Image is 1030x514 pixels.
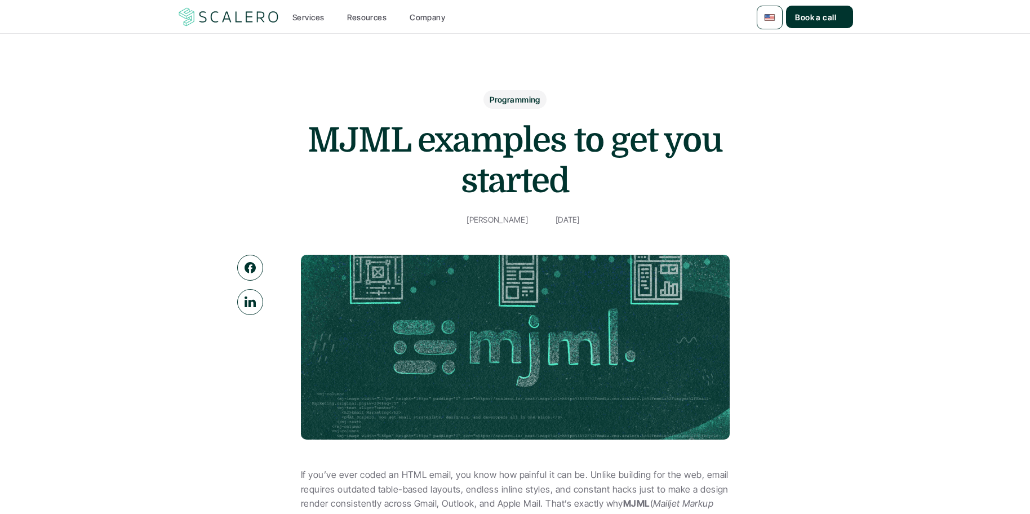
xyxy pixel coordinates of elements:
[467,212,528,227] p: [PERSON_NAME]
[290,120,740,201] h1: MJML examples to get you started
[177,7,281,27] a: Scalero company logotype
[410,11,445,23] p: Company
[292,11,324,23] p: Services
[490,94,540,105] p: Programming
[764,12,775,23] img: 🇺🇸
[177,6,281,28] img: Scalero company logotype
[795,11,836,23] p: Book a call
[347,11,387,23] p: Resources
[786,6,853,28] a: Book a call
[623,498,650,509] strong: MJML
[556,212,580,227] p: [DATE]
